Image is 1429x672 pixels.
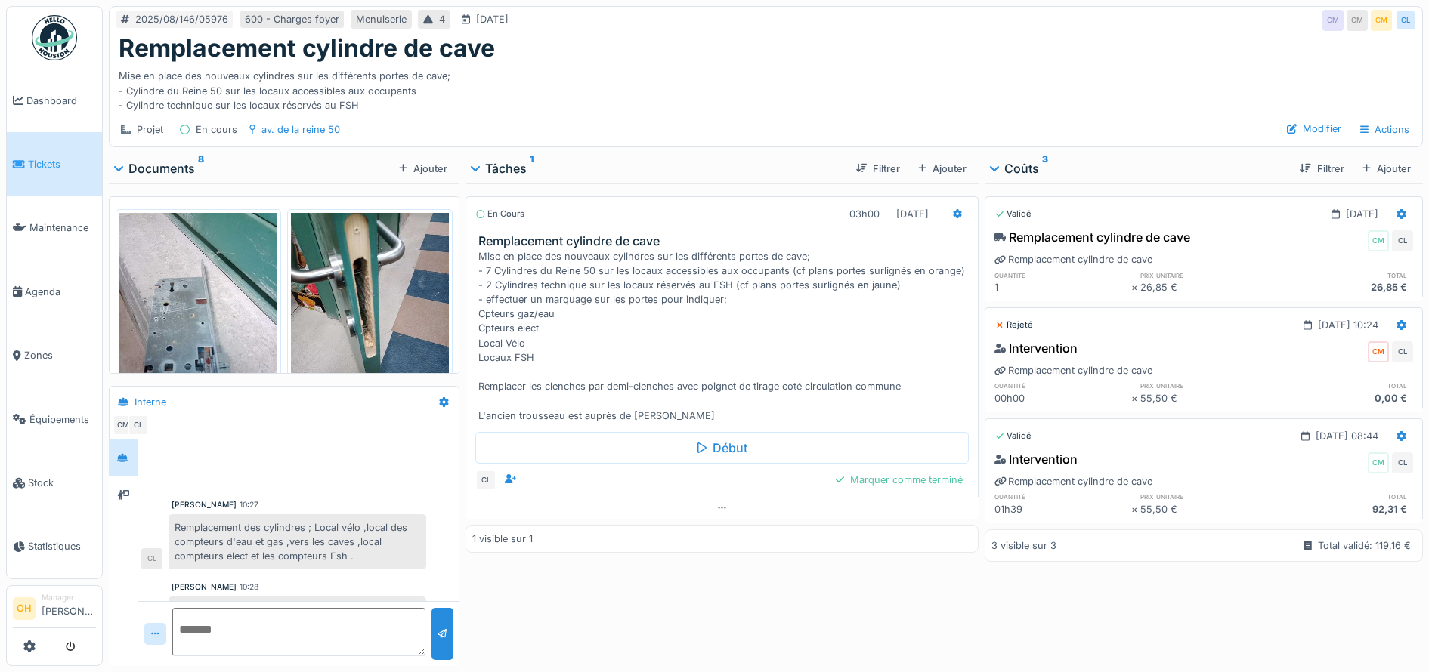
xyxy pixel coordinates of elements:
div: Remplacement cylindre de cave [994,252,1152,267]
span: Équipements [29,412,96,427]
div: Marquer comme terminé [830,470,969,490]
div: Documents [115,159,393,177]
div: 55,50 € [1140,391,1276,405]
div: 600 - Charges foyer [245,12,339,26]
span: Stock [28,476,96,490]
div: Filtrer [1294,159,1350,179]
div: 26,85 € [1140,280,1276,294]
div: Coûts [991,159,1288,177]
div: 1 [994,280,1131,294]
div: Filtrer [850,159,906,179]
h6: quantité [994,492,1131,501]
div: En cours [475,208,524,220]
div: Tâches [472,159,844,177]
h6: total [1277,381,1413,390]
img: jyyvohhdruitxg41rnbyr7f2i2ma [119,213,277,423]
div: 10:28 [240,581,258,593]
h6: quantité [994,381,1131,390]
h6: total [1277,492,1413,501]
span: Statistiques [28,539,96,553]
div: Mise en place des nouveaux cylindres sur les différents portes de cave; - Cylindre du Reine 50 su... [119,63,1413,113]
div: 3 visible sur 3 [991,538,1056,553]
div: Remplacement cylindre de cave [994,363,1152,378]
div: × [1131,391,1141,405]
div: 2025/08/146/05976 [135,12,228,26]
img: eu9houx42meh3ykavqp3vwnnuvye [291,213,449,423]
div: Ajouter [393,159,453,179]
div: CM [1368,341,1389,362]
div: [DATE] 10:24 [1318,318,1378,332]
div: Menuiserie [356,12,407,26]
li: [PERSON_NAME] [42,592,96,624]
div: 4 [439,12,445,26]
span: Maintenance [29,220,96,235]
div: 01h39 [994,502,1131,516]
div: [DATE] 08:44 [1316,429,1378,443]
div: Remplacement cylindre de cave [994,228,1190,246]
span: Agenda [25,285,96,299]
span: Dashboard [26,94,96,108]
div: Remplacement cylindre de cave [994,474,1152,489]
div: Ajouter [912,159,973,179]
h6: prix unitaire [1140,270,1276,280]
li: OH [13,597,36,620]
div: CM [1371,10,1392,31]
img: Badge_color-CXgf-gQk.svg [32,15,77,60]
div: CM [113,415,134,436]
div: CM [1347,10,1368,31]
div: Remplacement des cylindres ; Local vélo ,local des compteurs d'eau et gas ,vers les caves ,local ... [169,514,426,570]
div: 10:27 [240,499,258,510]
div: Rejeté [994,319,1033,331]
div: CL [1395,10,1416,31]
div: CM [1368,452,1389,473]
div: Ajouter [1356,159,1417,179]
div: 55,50 € [1140,502,1276,516]
div: 26,85 € [1277,280,1413,294]
span: Zones [24,348,96,362]
h3: Remplacement cylindre de cave [478,234,973,248]
h6: total [1277,270,1413,280]
div: Interne [135,395,166,409]
div: Projet [137,122,163,137]
a: Maintenance [7,196,102,260]
div: [DATE] [476,12,509,26]
div: CL [1392,452,1413,473]
div: Début [475,432,970,464]
a: Tickets [7,132,102,196]
div: Modifier [1281,119,1347,139]
h6: prix unitaire [1140,381,1276,390]
div: CM [1368,230,1389,251]
div: Actions [1353,119,1416,140]
div: 03h00 [849,207,880,221]
h6: quantité [994,270,1131,280]
span: Tickets [28,157,96,171]
div: [PERSON_NAME] [172,499,237,510]
h6: prix unitaire [1140,492,1276,501]
a: Zones [7,324,102,387]
div: × [1131,280,1141,294]
div: Total validé: 119,16 € [1318,538,1411,553]
sup: 3 [1042,159,1048,177]
div: CL [1392,230,1413,251]
div: CL [128,415,149,436]
div: Intervention [994,450,1078,468]
a: Agenda [7,260,102,323]
div: [DATE] [1346,207,1378,221]
div: Pour les deux locaux des compteurs eau ,il faut remplacer les serrures ordinaires par des serrure... [169,596,426,652]
div: [PERSON_NAME] [172,581,237,593]
div: Mise en place des nouveaux cylindres sur les différents portes de cave; - 7 Cylindres du Reine 50... [478,249,973,423]
div: av. de la reine 50 [261,122,340,137]
div: Validé [994,208,1032,220]
a: Équipements [7,387,102,451]
div: × [1131,502,1141,516]
a: Dashboard [7,69,102,132]
div: Manager [42,592,96,603]
h1: Remplacement cylindre de cave [119,34,495,63]
a: Statistiques [7,515,102,578]
a: Stock [7,451,102,514]
div: [DATE] [896,207,929,221]
a: OH Manager[PERSON_NAME] [13,592,96,628]
div: CL [141,548,162,569]
div: 1 visible sur 1 [472,532,533,546]
div: Validé [994,430,1032,442]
